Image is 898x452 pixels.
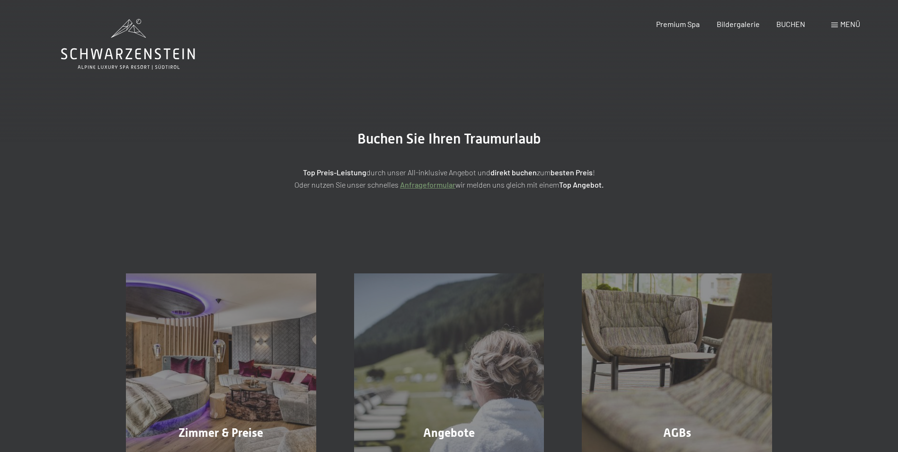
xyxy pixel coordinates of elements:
strong: direkt buchen [490,168,537,177]
a: BUCHEN [776,19,805,28]
span: AGBs [663,426,691,440]
a: Bildergalerie [717,19,760,28]
span: Menü [840,19,860,28]
span: Angebote [423,426,475,440]
span: Zimmer & Preise [178,426,263,440]
span: Buchen Sie Ihren Traumurlaub [357,130,541,147]
strong: Top Angebot. [559,180,604,189]
a: Anfrageformular [400,180,455,189]
strong: besten Preis [551,168,593,177]
a: Premium Spa [656,19,700,28]
strong: Top Preis-Leistung [303,168,366,177]
p: durch unser All-inklusive Angebot und zum ! Oder nutzen Sie unser schnelles wir melden uns gleich... [213,166,686,190]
